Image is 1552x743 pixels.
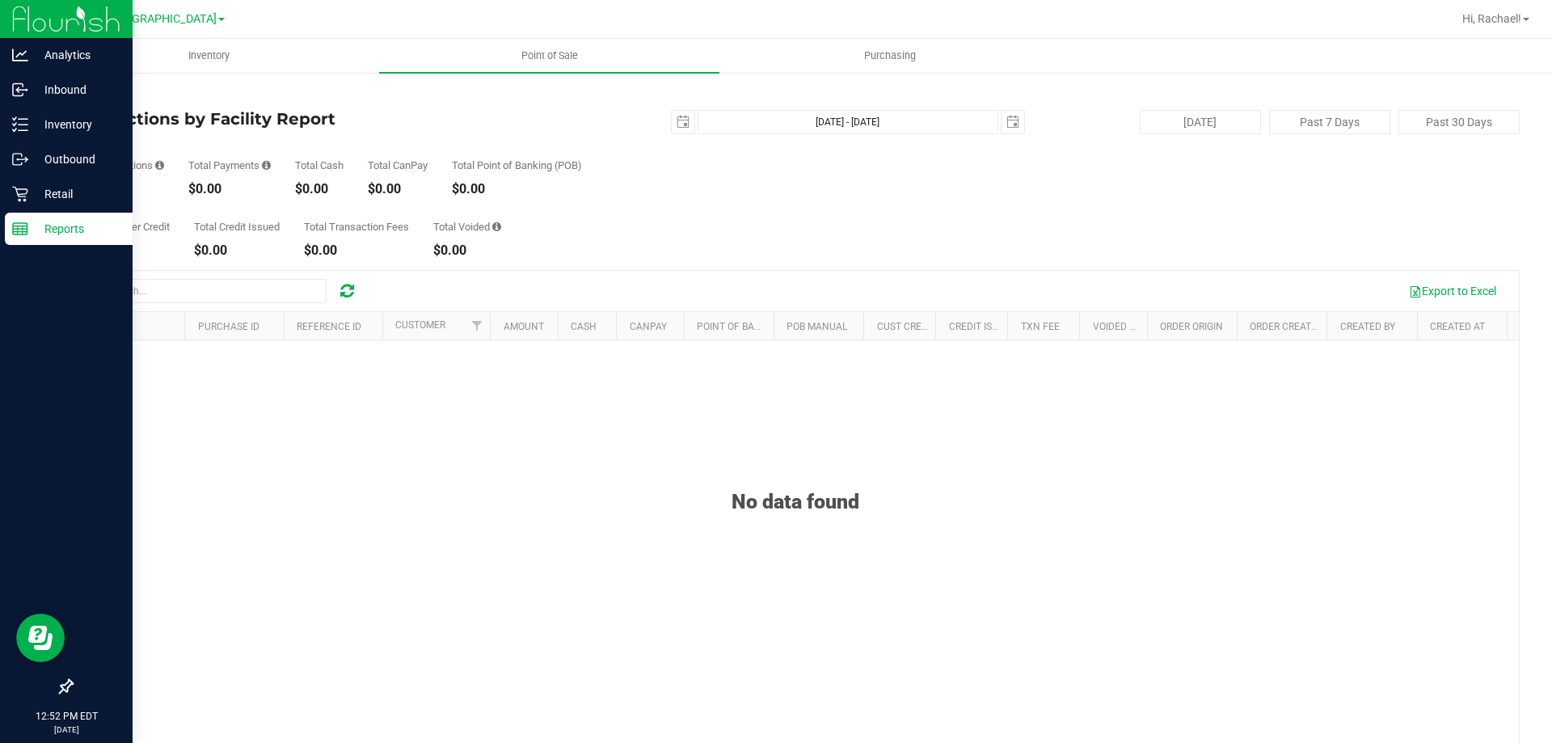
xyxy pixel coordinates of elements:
div: $0.00 [194,244,280,257]
span: select [672,111,694,133]
a: Created At [1430,321,1485,332]
a: Point of Sale [379,39,719,73]
div: $0.00 [433,244,501,257]
div: Total Credit Issued [194,222,280,232]
a: Inventory [39,39,379,73]
p: 12:52 PM EDT [7,709,125,724]
input: Search... [84,279,327,303]
div: Total Payments [188,160,271,171]
button: Export to Excel [1398,277,1507,305]
div: $0.00 [304,244,409,257]
a: Cash [571,321,597,332]
a: Credit Issued [949,321,1016,332]
i: Sum of all voided payment transaction amounts, excluding tips and transaction fees. [492,222,501,232]
span: Hi, Rachael! [1462,12,1521,25]
p: Retail [28,184,125,204]
i: Sum of all successful, non-voided payment transaction amounts, excluding tips and transaction fees. [262,160,271,171]
inline-svg: Outbound [12,151,28,167]
a: Cust Credit [877,321,936,332]
div: $0.00 [368,183,428,196]
a: Order Created By [1250,321,1337,332]
div: No data found [72,450,1519,513]
inline-svg: Retail [12,186,28,202]
div: Total CanPay [368,160,428,171]
a: Reference ID [297,321,361,332]
button: Past 7 Days [1269,110,1390,134]
a: Voided Payment [1093,321,1173,332]
inline-svg: Analytics [12,47,28,63]
a: Customer [395,319,445,331]
a: Purchasing [719,39,1060,73]
a: Order Origin [1160,321,1223,332]
span: select [1002,111,1024,133]
div: Total Cash [295,160,344,171]
p: Inventory [28,115,125,134]
p: Reports [28,219,125,239]
inline-svg: Inbound [12,82,28,98]
div: Total Voided [433,222,501,232]
p: [DATE] [7,724,125,736]
i: Count of all successful payment transactions, possibly including voids, refunds, and cash-back fr... [155,160,164,171]
inline-svg: Reports [12,221,28,237]
inline-svg: Inventory [12,116,28,133]
div: $0.00 [452,183,582,196]
span: Inventory [167,49,251,63]
h4: Transactions by Facility Report [71,110,554,128]
a: Purchase ID [198,321,259,332]
a: Txn Fee [1021,321,1060,332]
p: Inbound [28,80,125,99]
a: Filter [463,312,490,340]
iframe: Resource center [16,614,65,662]
a: CanPay [630,321,667,332]
a: Point of Banking (POB) [697,321,812,332]
p: Analytics [28,45,125,65]
span: [GEOGRAPHIC_DATA] [106,12,217,26]
button: Past 30 Days [1398,110,1520,134]
div: $0.00 [188,183,271,196]
div: Total Transaction Fees [304,222,409,232]
a: Amount [504,321,544,332]
div: $0.00 [295,183,344,196]
a: Created By [1340,321,1395,332]
span: Point of Sale [500,49,600,63]
button: [DATE] [1140,110,1261,134]
p: Outbound [28,150,125,169]
a: POB Manual [787,321,847,332]
div: Total Point of Banking (POB) [452,160,582,171]
span: Purchasing [842,49,938,63]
